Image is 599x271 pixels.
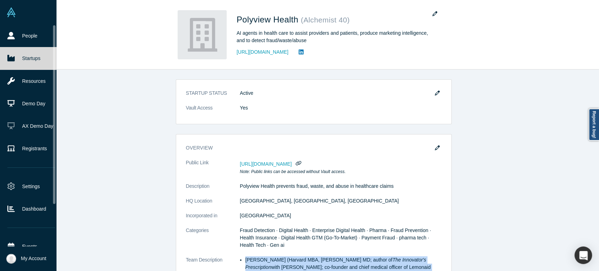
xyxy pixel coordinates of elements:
[240,183,441,190] p: Polyview Health prevents fraud, waste, and abuse in healthcare claims
[240,169,346,174] em: Note: Public links can be accessed without Vault access.
[186,90,240,104] dt: STARTUP STATUS
[240,90,441,97] dd: Active
[237,48,288,56] a: [URL][DOMAIN_NAME]
[240,197,441,205] dd: [GEOGRAPHIC_DATA], [GEOGRAPHIC_DATA], [GEOGRAPHIC_DATA]
[186,197,240,212] dt: HQ Location
[186,144,432,152] h3: overview
[21,255,46,262] span: My Account
[237,29,433,44] div: AI agents in health care to assist providers and patients, produce marketing intelligence, and to...
[240,227,431,248] span: Fraud Detection · Digital Health · Enterprise Digital Health · Pharma · Fraud Prevention · Health...
[6,254,46,264] button: My Account
[6,254,16,264] img: Rea Medina's Account
[240,212,441,219] dd: [GEOGRAPHIC_DATA]
[240,161,292,167] span: [URL][DOMAIN_NAME]
[186,104,240,119] dt: Vault Access
[178,10,227,59] img: Polyview Health's Logo
[186,159,209,166] span: Public Link
[186,183,240,197] dt: Description
[6,7,16,17] img: Alchemist Vault Logo
[237,15,301,24] span: Polyview Health
[588,108,599,141] a: Report a bug!
[186,227,240,256] dt: Categories
[240,104,441,112] dd: Yes
[301,16,350,24] small: ( Alchemist 40 )
[186,212,240,227] dt: Incorporated in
